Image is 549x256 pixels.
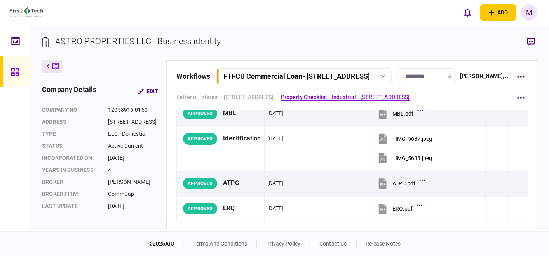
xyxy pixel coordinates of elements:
[176,71,210,81] div: workflows
[55,35,221,48] div: ASTRO PROPERTIES LLC - Business identity
[460,72,510,80] div: [PERSON_NAME] , ...
[183,178,217,189] div: APPROVED
[183,203,217,214] div: APPROVED
[377,200,420,217] button: ERQ.pdf
[176,93,273,101] a: Letter of Interest - [STREET_ADDRESS]
[392,111,413,117] div: MBL.pdf
[108,118,164,126] div: [STREET_ADDRESS]
[377,149,432,167] button: IMG_5638.jpeg
[319,240,347,247] a: contact us
[223,130,261,147] div: Identification
[267,179,284,187] div: [DATE]
[223,72,370,80] div: FTFCU Commercial Loan - [STREET_ADDRESS]
[108,190,164,198] div: CommCap
[396,136,432,142] div: IMG_5637.jpeg
[108,154,164,162] div: [DATE]
[223,200,261,217] div: ERQ
[223,105,261,122] div: MBL
[42,202,100,210] div: last update
[42,154,100,162] div: incorporated on
[108,166,164,174] div: 4
[108,202,164,210] div: [DATE]
[108,106,164,114] div: 12058916-0160
[392,206,413,212] div: ERQ.pdf
[42,142,100,150] div: status
[183,108,217,119] div: APPROVED
[266,240,300,247] a: privacy policy
[459,4,476,21] button: open notifications list
[377,105,421,122] button: MBL.pdf
[42,166,100,174] div: years in business
[267,135,284,142] div: [DATE]
[42,84,96,98] div: company details
[392,180,415,187] div: ATPC.pdf
[132,84,164,98] button: Edit
[42,106,100,114] div: company no.
[108,142,164,150] div: Active Current
[216,68,392,84] button: FTFCU Commercial Loan- [STREET_ADDRESS]
[108,130,164,138] div: LLC - Domestic
[108,178,164,186] div: [PERSON_NAME]
[42,178,100,186] div: Broker
[183,133,217,145] div: APPROVED
[223,175,261,192] div: ATPC
[366,240,401,247] a: release notes
[42,190,100,198] div: broker firm
[377,130,432,147] button: IMG_5637.jpeg
[377,175,423,192] button: ATPC.pdf
[193,240,247,247] a: terms and conditions
[521,4,537,21] button: M
[480,4,516,21] button: open adding identity options
[267,109,284,117] div: [DATE]
[281,93,410,101] a: Property Checklist - Industrial - [STREET_ADDRESS]
[148,240,184,248] div: © 2025 AIO
[267,204,284,212] div: [DATE]
[10,7,44,17] img: client company logo
[396,155,432,161] div: IMG_5638.jpeg
[42,118,100,126] div: address
[42,130,100,138] div: Type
